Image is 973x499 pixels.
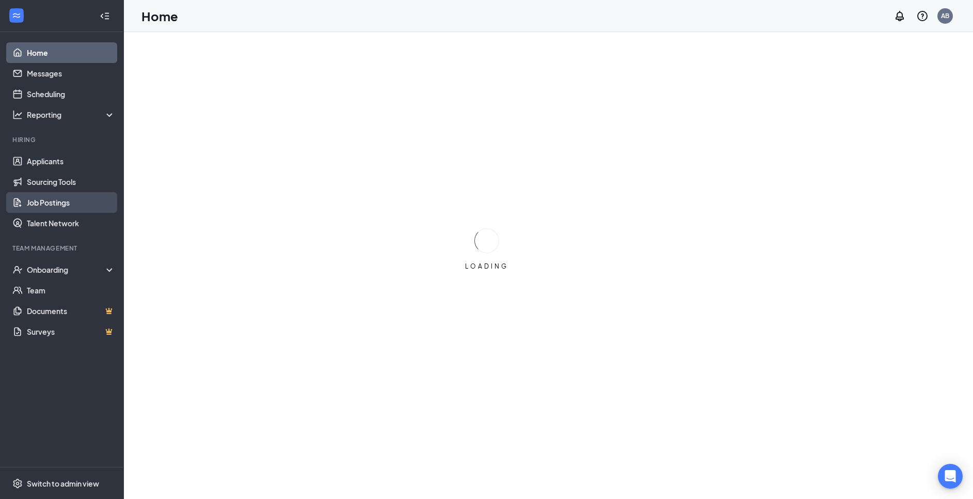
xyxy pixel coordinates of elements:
a: Home [27,42,115,63]
a: DocumentsCrown [27,301,115,321]
svg: Settings [12,478,23,489]
svg: QuestionInfo [916,10,929,22]
div: Reporting [27,110,116,120]
a: Messages [27,63,115,84]
div: Open Intercom Messenger [938,464,963,489]
h1: Home [141,7,178,25]
svg: Collapse [100,11,110,21]
svg: Analysis [12,110,23,120]
svg: Notifications [894,10,906,22]
div: Team Management [12,244,113,253]
div: LOADING [461,262,513,271]
svg: UserCheck [12,264,23,275]
a: Applicants [27,151,115,171]
a: Sourcing Tools [27,171,115,192]
a: Talent Network [27,213,115,233]
svg: WorkstreamLogo [11,10,22,21]
a: Team [27,280,115,301]
div: AB [941,11,949,20]
div: Switch to admin view [27,478,99,489]
a: Scheduling [27,84,115,104]
div: Hiring [12,135,113,144]
a: Job Postings [27,192,115,213]
div: Onboarding [27,264,106,275]
a: SurveysCrown [27,321,115,342]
